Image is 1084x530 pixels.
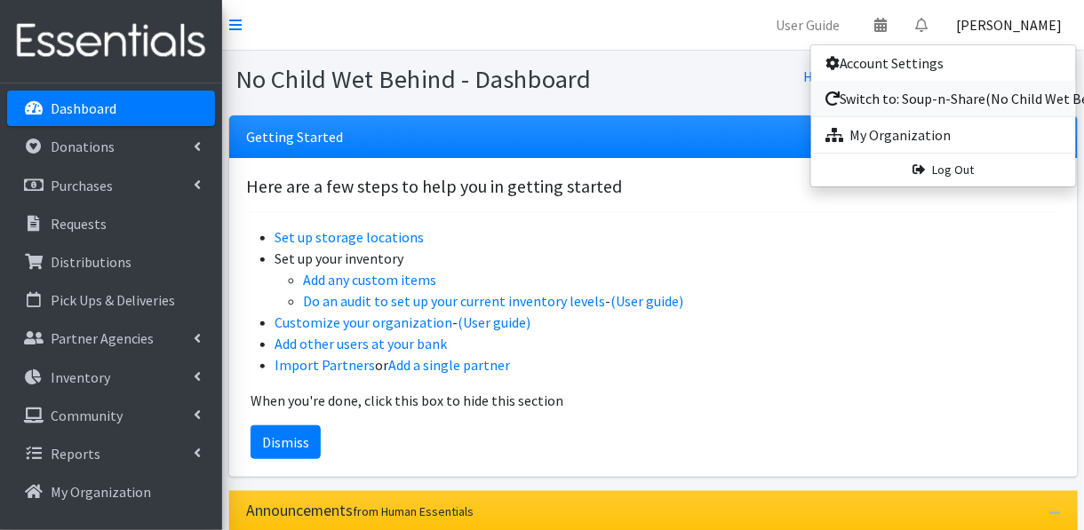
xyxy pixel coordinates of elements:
[804,67,841,85] a: Home
[275,313,453,331] a: Customize your organization
[51,99,116,117] p: Dashboard
[7,129,215,164] a: Donations
[611,292,684,310] a: (User guide)
[811,81,1076,116] a: Switch to: Soup-n-Share(No Child Wet Behind) (Group 2)
[51,483,152,501] p: My Organization
[354,503,474,519] small: from Human Essentials
[51,291,176,309] p: Pick Ups & Deliveries
[389,356,511,374] a: Add a single partner
[7,282,215,318] a: Pick Ups & Deliveries
[304,290,1060,312] li: -
[304,292,606,310] a: Do an audit to set up your current inventory levels
[251,425,321,459] button: Dismiss
[51,329,155,347] p: Partner Agencies
[304,271,437,289] a: Add any custom items
[761,7,854,43] a: User Guide
[7,12,215,71] img: HumanEssentials
[7,244,215,280] a: Distributions
[7,360,215,395] a: Inventory
[811,117,1076,153] a: My Organization
[51,368,110,386] p: Inventory
[240,390,1066,411] p: When you're done, click this box to hide this section
[7,320,215,356] a: Partner Agencies
[275,335,448,352] a: Add other users at your bank
[51,253,132,271] p: Distributions
[51,138,115,155] p: Donations
[275,248,1060,312] li: Set up your inventory
[51,407,123,424] p: Community
[7,168,215,203] a: Purchases
[247,502,474,520] h3: Announcements
[458,313,531,331] a: (User guide)
[51,177,113,194] p: Purchases
[275,354,1060,376] li: or
[236,64,647,95] h1: No Child Wet Behind - Dashboard
[275,356,376,374] a: Import Partners
[811,45,1076,81] a: Account Settings
[7,91,215,126] a: Dashboard
[811,154,1076,186] a: Log Out
[943,7,1077,43] a: [PERSON_NAME]
[51,445,100,463] p: Reports
[275,312,1060,333] li: -
[7,436,215,471] a: Reports
[7,398,215,433] a: Community
[247,176,1060,197] h5: Here are a few steps to help you in getting started
[275,228,425,246] a: Set up storage locations
[51,215,107,233] p: Requests
[7,206,215,241] a: Requests
[229,115,1078,158] div: Getting Started
[7,474,215,510] a: My Organization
